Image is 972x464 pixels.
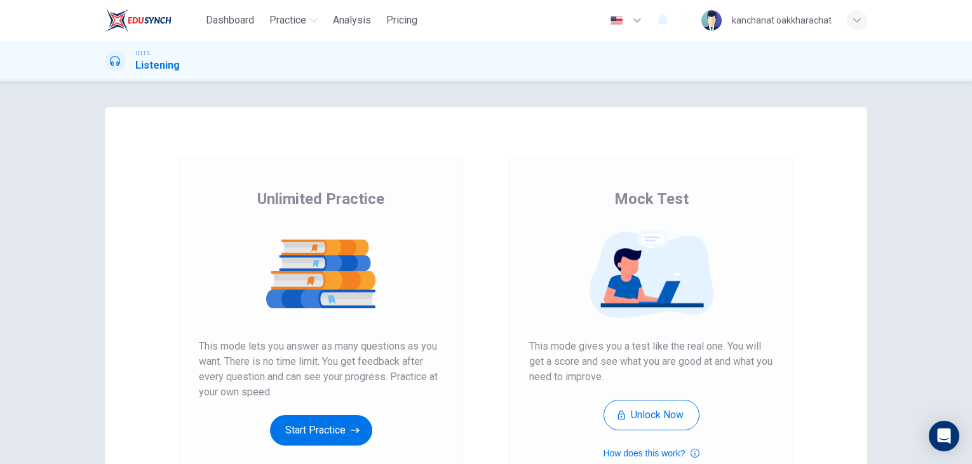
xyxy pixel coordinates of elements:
img: EduSynch logo [105,8,172,33]
span: Practice [269,13,306,28]
button: Analysis [328,9,376,32]
span: This mode gives you a test like the real one. You will get a score and see what you are good at a... [529,339,773,385]
button: Unlock Now [604,400,699,430]
button: How does this work? [603,446,699,461]
div: kanchanat oakkharachat [732,13,832,28]
span: Mock Test [614,189,689,209]
img: en [609,16,624,25]
span: Analysis [333,13,371,28]
button: Start Practice [270,415,372,446]
img: Profile picture [701,10,722,31]
span: Unlimited Practice [257,189,384,209]
span: IELTS [135,49,150,58]
span: Dashboard [206,13,254,28]
a: EduSynch logo [105,8,201,33]
button: Practice [264,9,323,32]
span: Pricing [386,13,417,28]
span: This mode lets you answer as many questions as you want. There is no time limit. You get feedback... [199,339,443,400]
h1: Listening [135,58,180,73]
button: Dashboard [201,9,259,32]
button: Pricing [381,9,422,32]
div: Open Intercom Messenger [929,421,959,451]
